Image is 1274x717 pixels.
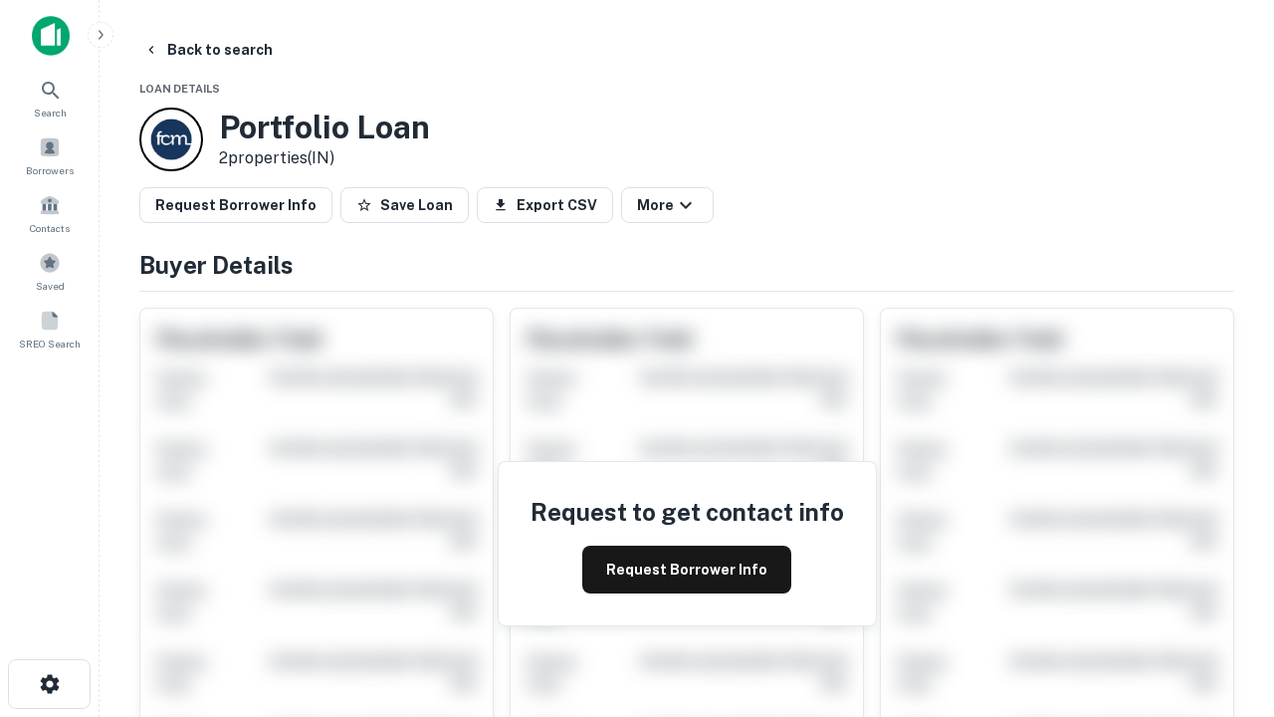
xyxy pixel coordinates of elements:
[139,247,1234,283] h4: Buyer Details
[582,546,791,594] button: Request Borrower Info
[36,278,65,294] span: Saved
[135,32,281,68] button: Back to search
[531,494,844,530] h4: Request to get contact info
[19,336,81,352] span: SREO Search
[340,187,469,223] button: Save Loan
[219,109,430,146] h3: Portfolio Loan
[32,16,70,56] img: capitalize-icon.png
[6,71,94,124] a: Search
[30,220,70,236] span: Contacts
[1174,494,1274,590] iframe: Chat Widget
[34,105,67,120] span: Search
[621,187,714,223] button: More
[6,244,94,298] a: Saved
[477,187,613,223] button: Export CSV
[139,187,332,223] button: Request Borrower Info
[6,186,94,240] a: Contacts
[6,128,94,182] a: Borrowers
[6,302,94,356] a: SREO Search
[219,146,430,170] p: 2 properties (IN)
[26,162,74,178] span: Borrowers
[139,83,220,95] span: Loan Details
